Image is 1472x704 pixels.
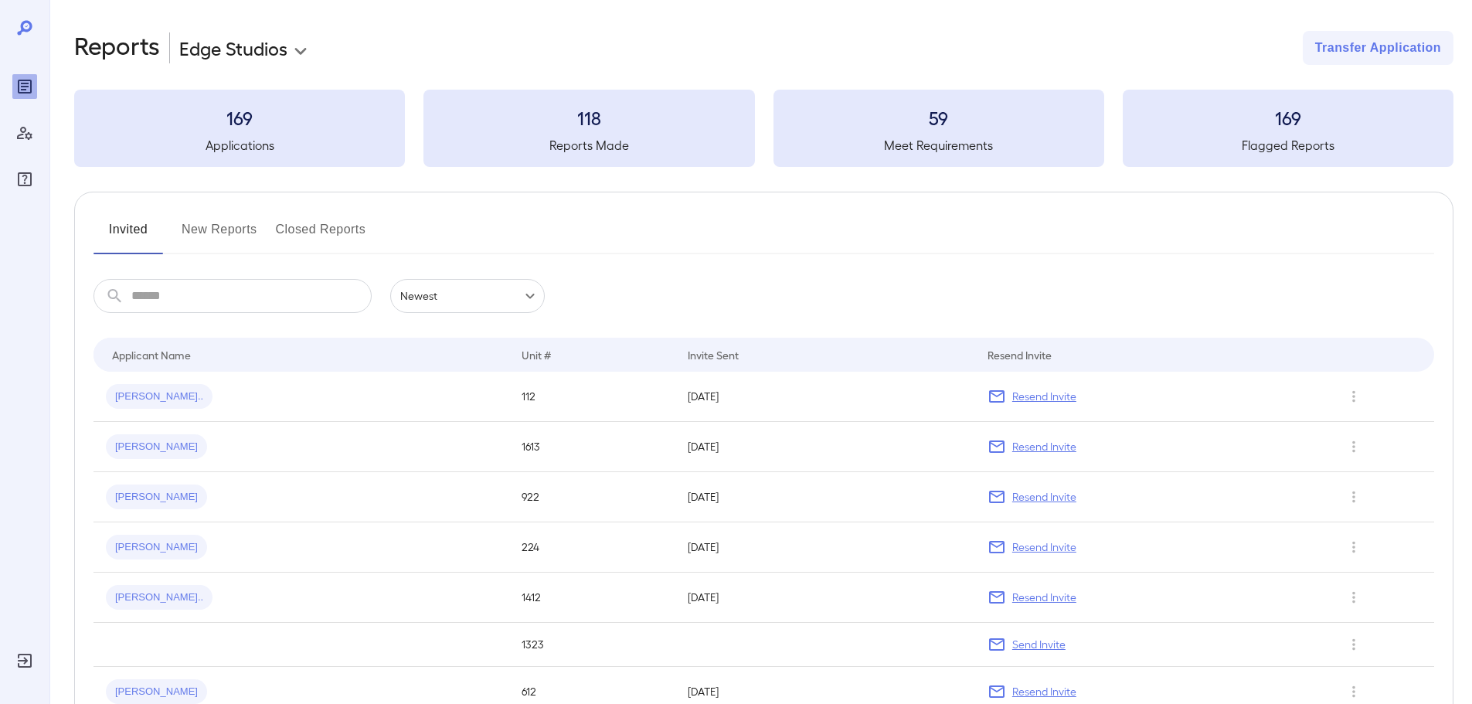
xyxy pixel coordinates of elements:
[1123,105,1453,130] h3: 169
[1341,679,1366,704] button: Row Actions
[112,345,191,364] div: Applicant Name
[106,685,207,699] span: [PERSON_NAME]
[12,121,37,145] div: Manage Users
[1012,389,1076,404] p: Resend Invite
[1341,585,1366,610] button: Row Actions
[106,540,207,555] span: [PERSON_NAME]
[675,372,974,422] td: [DATE]
[1012,489,1076,505] p: Resend Invite
[1341,632,1366,657] button: Row Actions
[12,648,37,673] div: Log Out
[12,74,37,99] div: Reports
[509,573,675,623] td: 1412
[988,345,1052,364] div: Resend Invite
[276,217,366,254] button: Closed Reports
[93,217,163,254] button: Invited
[509,623,675,667] td: 1323
[675,422,974,472] td: [DATE]
[423,136,754,155] h5: Reports Made
[1012,539,1076,555] p: Resend Invite
[390,279,545,313] div: Newest
[675,573,974,623] td: [DATE]
[12,167,37,192] div: FAQ
[773,136,1104,155] h5: Meet Requirements
[675,522,974,573] td: [DATE]
[688,345,739,364] div: Invite Sent
[1012,637,1066,652] p: Send Invite
[1012,590,1076,605] p: Resend Invite
[106,389,212,404] span: [PERSON_NAME]..
[509,422,675,472] td: 1613
[509,472,675,522] td: 922
[509,522,675,573] td: 224
[106,440,207,454] span: [PERSON_NAME]
[1012,684,1076,699] p: Resend Invite
[1341,485,1366,509] button: Row Actions
[1341,434,1366,459] button: Row Actions
[74,136,405,155] h5: Applications
[1341,535,1366,559] button: Row Actions
[1303,31,1453,65] button: Transfer Application
[74,105,405,130] h3: 169
[773,105,1104,130] h3: 59
[179,36,287,60] p: Edge Studios
[1012,439,1076,454] p: Resend Invite
[423,105,754,130] h3: 118
[74,90,1453,167] summary: 169Applications118Reports Made59Meet Requirements169Flagged Reports
[675,472,974,522] td: [DATE]
[1123,136,1453,155] h5: Flagged Reports
[509,372,675,422] td: 112
[522,345,551,364] div: Unit #
[74,31,160,65] h2: Reports
[1341,384,1366,409] button: Row Actions
[106,590,212,605] span: [PERSON_NAME]..
[106,490,207,505] span: [PERSON_NAME]
[182,217,257,254] button: New Reports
